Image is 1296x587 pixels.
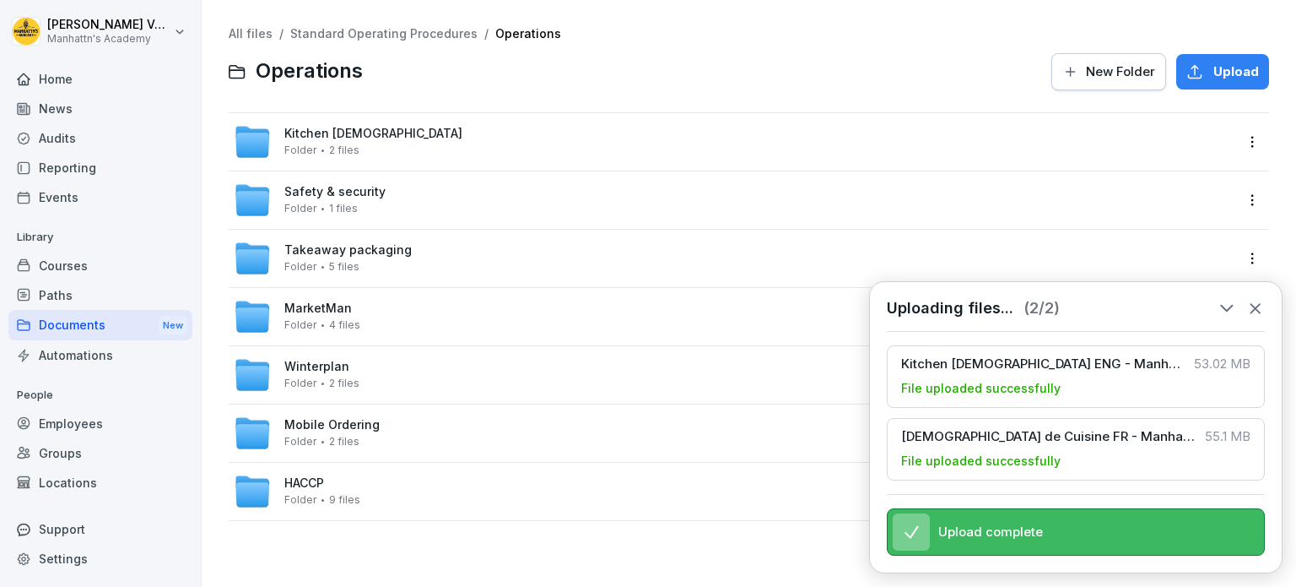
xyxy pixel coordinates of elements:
span: Uploading files... [887,299,1013,318]
span: HACCP [284,476,324,491]
a: Audits [8,123,192,153]
a: Locations [8,468,192,497]
span: Folder [284,494,316,506]
span: 9 files [329,494,360,506]
span: Upload [1213,63,1259,81]
a: News [8,94,192,123]
span: Folder [284,436,316,448]
button: Upload [1176,54,1269,90]
span: Folder [284,378,316,389]
a: Safety & securityFolder1 files [234,182,1234,219]
a: Takeaway packagingFolder5 files [234,240,1234,277]
span: [DEMOGRAPHIC_DATA] de Cuisine FR - Manhattn's .pdf [901,429,1195,444]
a: Events [8,182,192,212]
span: / [484,27,489,41]
p: [PERSON_NAME] Vanderbeken [47,18,170,32]
a: HACCPFolder9 files [234,473,1234,510]
span: Folder [284,261,316,273]
a: Operations [495,26,561,41]
span: File uploaded successfully [901,380,1061,397]
span: Safety & security [284,185,386,199]
a: Settings [8,544,192,573]
p: Manhattn's Academy [47,33,170,45]
a: Groups [8,438,192,468]
span: MarketMan [284,302,352,316]
span: 5 files [329,261,359,273]
span: 2 files [329,144,359,156]
span: 1 files [329,203,358,215]
button: New Folder [1051,53,1166,90]
a: Reporting [8,153,192,182]
a: DocumentsNew [8,310,192,341]
span: 4 files [329,319,360,331]
span: / [279,27,283,41]
span: Operations [256,59,363,84]
span: 2 files [329,436,359,448]
a: Standard Operating Procedures [290,26,478,41]
div: Documents [8,310,192,341]
span: Mobile Ordering [284,418,380,432]
span: New Folder [1086,63,1155,81]
div: Support [8,514,192,544]
span: Folder [284,203,316,215]
div: New [159,316,187,335]
span: 55.1 MB [1205,429,1250,444]
span: Folder [284,144,316,156]
span: Winterplan [284,360,349,374]
span: Upload complete [938,524,1043,540]
span: 2 files [329,378,359,389]
p: Library [8,224,192,251]
span: File uploaded successfully [901,453,1061,470]
span: Kitchen [DEMOGRAPHIC_DATA] ENG - Manhattn's.pdf [901,356,1184,372]
span: Kitchen [DEMOGRAPHIC_DATA] [284,127,462,141]
a: Home [8,64,192,94]
a: Automations [8,340,192,370]
a: MarketManFolder4 files [234,298,1234,335]
span: ( 2 / 2 ) [1023,299,1060,318]
a: WinterplanFolder2 files [234,356,1234,394]
span: Folder [284,319,316,331]
a: Mobile OrderingFolder2 files [234,415,1234,452]
p: People [8,382,192,409]
span: Takeaway packaging [284,243,412,258]
a: All files [229,26,273,41]
a: Paths [8,280,192,310]
a: Courses [8,251,192,280]
a: Kitchen [DEMOGRAPHIC_DATA]Folder2 files [234,123,1234,160]
span: 53.02 MB [1194,356,1250,372]
a: Employees [8,409,192,438]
